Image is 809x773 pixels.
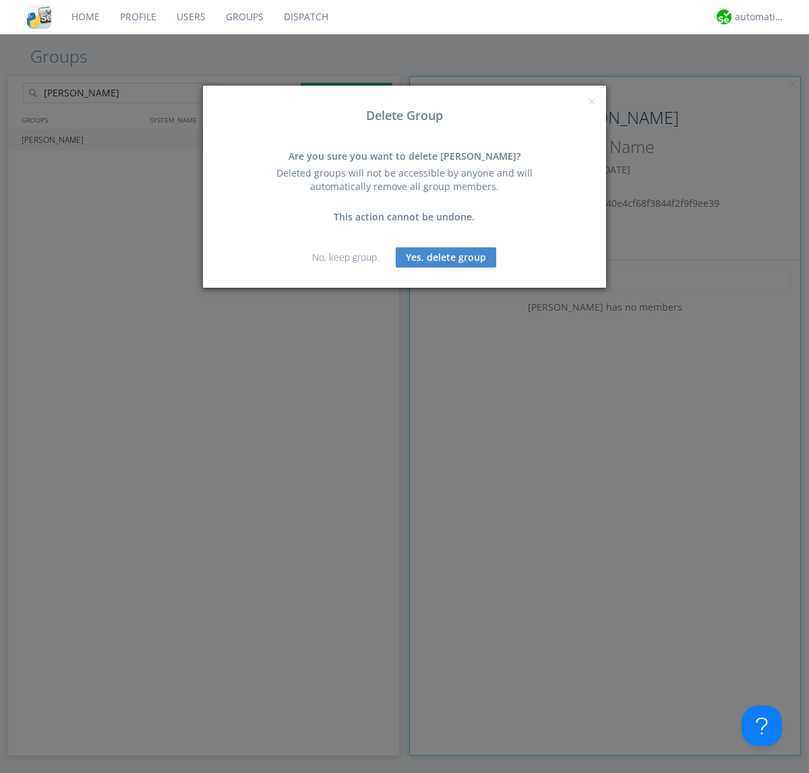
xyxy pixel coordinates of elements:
[588,92,596,111] span: ×
[27,5,51,29] img: cddb5a64eb264b2086981ab96f4c1ba7
[260,210,549,224] div: This action cannot be undone.
[717,9,731,24] img: d2d01cd9b4174d08988066c6d424eccd
[396,247,496,268] button: Yes, delete group
[213,109,596,123] h3: Delete Group
[260,166,549,193] div: Deleted groups will not be accessible by anyone and will automatically remove all group members.
[260,150,549,163] div: Are you sure you want to delete [PERSON_NAME]?
[312,251,379,264] a: No, keep group.
[735,10,785,24] div: automation+atlas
